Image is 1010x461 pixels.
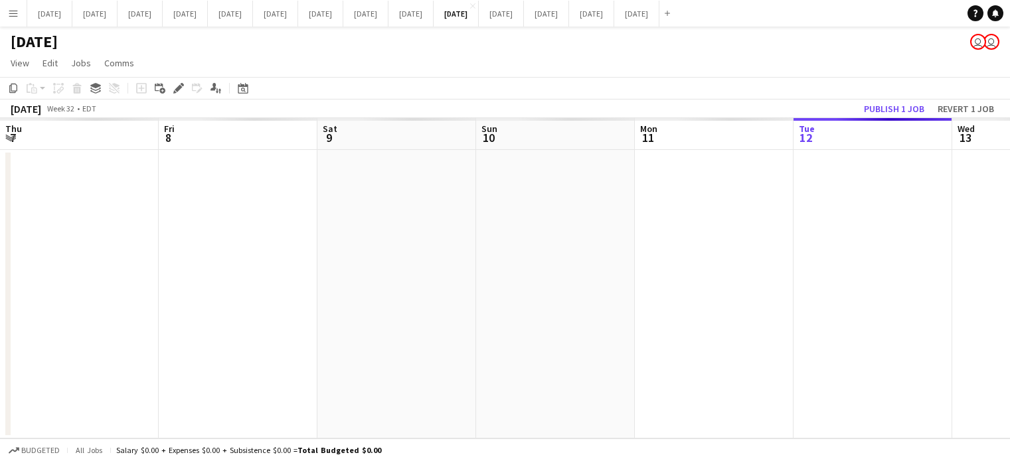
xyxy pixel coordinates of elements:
[932,100,999,117] button: Revert 1 job
[388,1,434,27] button: [DATE]
[799,123,815,135] span: Tue
[208,1,253,27] button: [DATE]
[82,103,96,113] div: EDT
[524,1,569,27] button: [DATE]
[21,446,60,455] span: Budgeted
[5,54,35,72] a: View
[99,54,139,72] a: Comms
[163,1,208,27] button: [DATE]
[71,57,91,69] span: Jobs
[11,32,58,52] h1: [DATE]
[118,1,163,27] button: [DATE]
[481,123,497,135] span: Sun
[44,103,77,113] span: Week 32
[983,34,999,50] app-user-avatar: Jolanta Rokowski
[479,1,524,27] button: [DATE]
[640,123,657,135] span: Mon
[104,57,134,69] span: Comms
[638,130,657,145] span: 11
[5,123,22,135] span: Thu
[253,1,298,27] button: [DATE]
[797,130,815,145] span: 12
[859,100,930,117] button: Publish 1 job
[164,123,175,135] span: Fri
[66,54,96,72] a: Jobs
[3,130,22,145] span: 7
[479,130,497,145] span: 10
[958,123,975,135] span: Wed
[297,445,381,455] span: Total Budgeted $0.00
[116,445,381,455] div: Salary $0.00 + Expenses $0.00 + Subsistence $0.00 =
[321,130,337,145] span: 9
[42,57,58,69] span: Edit
[569,1,614,27] button: [DATE]
[970,34,986,50] app-user-avatar: Jolanta Rokowski
[73,445,105,455] span: All jobs
[7,443,62,458] button: Budgeted
[956,130,975,145] span: 13
[614,1,659,27] button: [DATE]
[434,1,479,27] button: [DATE]
[343,1,388,27] button: [DATE]
[11,102,41,115] div: [DATE]
[323,123,337,135] span: Sat
[72,1,118,27] button: [DATE]
[27,1,72,27] button: [DATE]
[162,130,175,145] span: 8
[298,1,343,27] button: [DATE]
[37,54,63,72] a: Edit
[11,57,29,69] span: View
